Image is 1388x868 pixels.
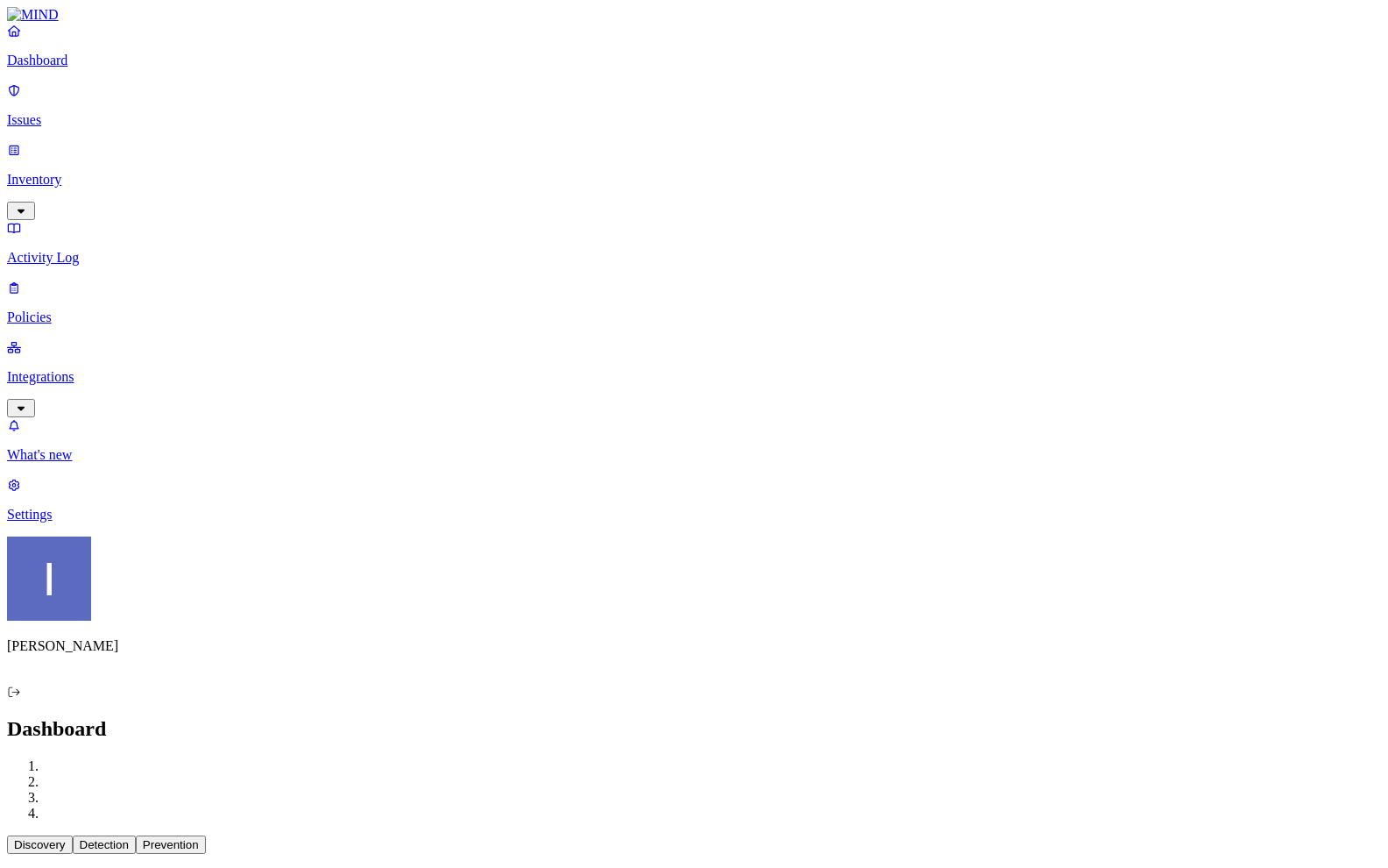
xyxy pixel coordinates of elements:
p: Integrations [7,369,1381,385]
h2: Dashboard [7,717,1381,741]
p: Policies [7,309,1381,325]
a: Settings [7,477,1381,523]
a: Policies [7,280,1381,325]
a: MIND [7,7,1381,23]
a: Inventory [7,142,1381,217]
button: Detection [73,836,136,854]
p: What's new [7,447,1381,463]
p: Dashboard [7,53,1381,68]
button: Prevention [136,836,206,854]
a: Issues [7,82,1381,128]
img: Itai Schwartz [7,537,91,621]
button: Discovery [7,836,73,854]
a: What's new [7,417,1381,463]
p: Settings [7,507,1381,523]
a: Integrations [7,339,1381,415]
p: Activity Log [7,250,1381,266]
a: Dashboard [7,23,1381,68]
p: Inventory [7,172,1381,188]
p: Issues [7,112,1381,128]
img: MIND [7,7,59,23]
p: [PERSON_NAME] [7,638,1381,654]
a: Activity Log [7,220,1381,266]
